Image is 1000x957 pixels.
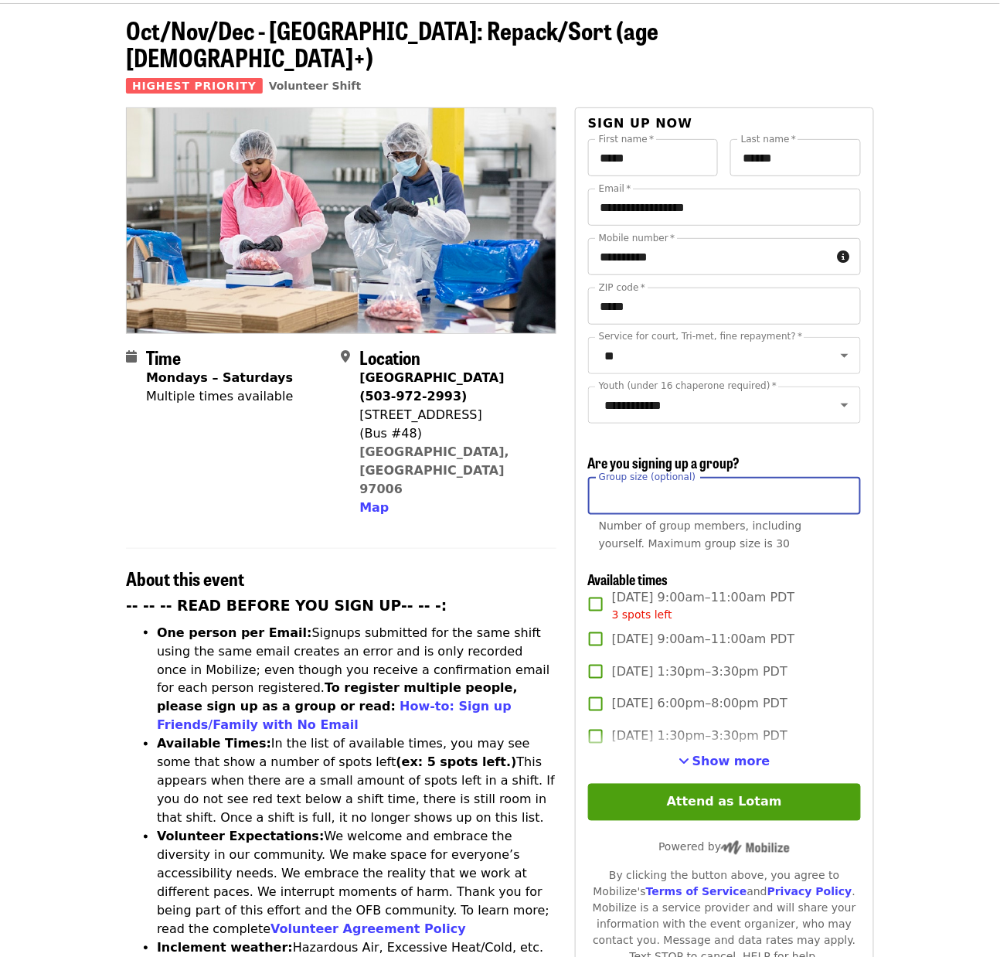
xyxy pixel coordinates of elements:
[588,238,832,275] input: Mobile number
[157,625,312,640] strong: One person per Email:
[588,139,719,176] input: First name
[157,700,512,733] a: How-to: Sign up Friends/Family with No Email
[588,452,740,472] span: Are you signing up a group?
[646,886,747,898] a: Terms of Service
[359,424,543,443] div: (Bus #48)
[157,735,556,828] li: In the list of available times, you may see some that show a number of spots left This appears wh...
[146,370,293,385] strong: Mondays – Saturdays
[612,588,795,623] span: [DATE] 9:00am–11:00am PDT
[157,941,293,955] strong: Inclement weather:
[658,841,790,853] span: Powered by
[834,345,855,366] button: Open
[588,784,861,821] button: Attend as Lotam
[157,737,271,751] strong: Available Times:
[146,387,293,406] div: Multiple times available
[612,695,787,713] span: [DATE] 6:00pm–8:00pm PDT
[341,349,350,364] i: map-marker-alt icon
[270,922,466,937] a: Volunteer Agreement Policy
[612,727,787,746] span: [DATE] 1:30pm–3:30pm PDT
[359,500,389,515] span: Map
[157,681,518,714] strong: To register multiple people, please sign up as a group or read:
[588,288,861,325] input: ZIP code
[126,598,447,614] strong: -- -- -- READ BEFORE YOU SIGN UP-- -- -:
[157,828,556,939] li: We welcome and embrace the diversity in our community. We make space for everyone’s accessibility...
[157,829,325,844] strong: Volunteer Expectations:
[126,564,244,591] span: About this event
[599,135,655,144] label: First name
[588,116,693,131] span: Sign up now
[838,250,850,264] i: circle-info icon
[359,343,420,370] span: Location
[599,184,631,193] label: Email
[599,332,803,342] label: Service for court, Tri-met, fine repayment?
[359,444,509,496] a: [GEOGRAPHIC_DATA], [GEOGRAPHIC_DATA] 97006
[834,394,855,416] button: Open
[599,283,645,292] label: ZIP code
[767,886,852,898] a: Privacy Policy
[721,841,790,855] img: Powered by Mobilize
[679,753,770,771] button: See more timeslots
[359,370,504,404] strong: [GEOGRAPHIC_DATA] (503-972-2993)
[730,139,861,176] input: Last name
[269,80,362,92] a: Volunteer Shift
[126,12,658,75] span: Oct/Nov/Dec - [GEOGRAPHIC_DATA]: Repack/Sort (age [DEMOGRAPHIC_DATA]+)
[599,382,777,391] label: Youth (under 16 chaperone required)
[126,349,137,364] i: calendar icon
[599,519,802,550] span: Number of group members, including yourself. Maximum group size is 30
[588,569,668,589] span: Available times
[692,754,770,769] span: Show more
[599,472,696,482] span: Group size (optional)
[612,608,672,621] span: 3 spots left
[599,233,675,243] label: Mobile number
[396,755,516,770] strong: (ex: 5 spots left.)
[588,478,861,515] input: [object Object]
[157,624,556,735] li: Signups submitted for the same shift using the same email creates an error and is only recorded o...
[588,189,861,226] input: Email
[612,662,787,681] span: [DATE] 1:30pm–3:30pm PDT
[359,406,543,424] div: [STREET_ADDRESS]
[359,499,389,517] button: Map
[146,343,181,370] span: Time
[126,78,263,94] span: Highest Priority
[127,108,556,332] img: Oct/Nov/Dec - Beaverton: Repack/Sort (age 10+) organized by Oregon Food Bank
[612,630,795,649] span: [DATE] 9:00am–11:00am PDT
[741,135,796,144] label: Last name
